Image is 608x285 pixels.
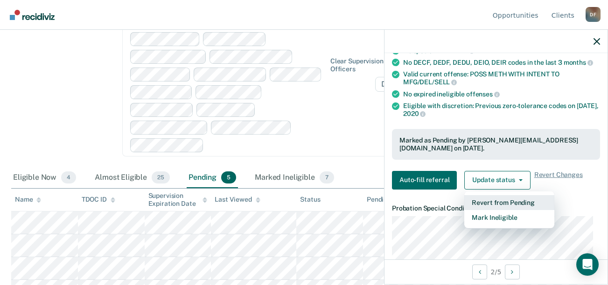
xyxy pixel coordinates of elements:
div: Open Intercom Messenger [576,253,599,276]
div: Eligible Now [11,168,78,188]
div: Almost Eligible [93,168,172,188]
span: 4 [61,171,76,183]
div: Eligible with discretion: Previous zero-tolerance codes on [DATE], [403,102,600,118]
div: Valid current offense: POSS METH WITH INTENT TO [403,70,600,86]
span: months [564,59,593,66]
span: 25 [152,171,170,183]
span: D40 [375,77,409,92]
span: offenses [466,90,500,98]
div: Last Viewed [215,196,260,204]
div: Supervision Expiration Date [148,192,208,208]
div: Clear supervision officers [330,57,407,73]
div: No expired ineligible [403,90,600,98]
div: Dropdown Menu [464,191,554,229]
dt: Probation Special Conditions [392,204,600,212]
div: Status [300,196,320,204]
span: MFG/DEL/SELL [403,78,457,86]
button: Update status [464,171,530,190]
button: Mark Ineligible [464,210,554,225]
button: Next Opportunity [505,265,520,279]
span: 7 [320,171,334,183]
div: TDOC ID [82,196,115,204]
img: Recidiviz [10,10,55,20]
button: Previous Opportunity [472,265,487,279]
button: Profile dropdown button [586,7,601,22]
span: Revert Changes [534,171,583,190]
span: 2020 [403,110,426,117]
div: D F [586,7,601,22]
div: Marked Ineligible [253,168,336,188]
div: Name [15,196,41,204]
button: Revert from Pending [464,195,554,210]
div: Pending for [367,196,410,204]
div: Marked as Pending by [PERSON_NAME][EMAIL_ADDRESS][DOMAIN_NAME] on [DATE]. [399,136,593,152]
div: No DECF, DEDF, DEDU, DEIO, DEIR codes in the last 3 [403,58,600,67]
div: 2 / 5 [384,259,608,284]
span: 5 [221,171,236,183]
button: Auto-fill referral [392,171,457,190]
a: Navigate to form link [392,171,461,190]
div: Pending [187,168,238,188]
